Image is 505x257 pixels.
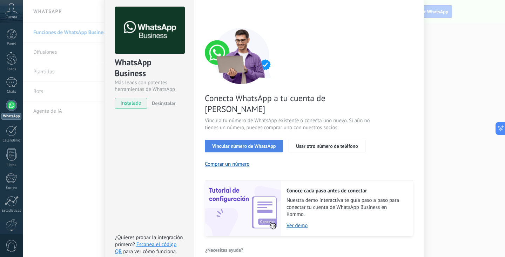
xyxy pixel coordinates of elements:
a: Ver demo [287,222,406,229]
div: Más leads con potentes herramientas de WhatsApp [115,79,184,93]
span: ¿Necesitas ayuda? [205,248,243,252]
div: Estadísticas [1,209,22,213]
button: ¿Necesitas ayuda? [205,245,244,255]
a: Escanea el código QR [115,241,176,255]
div: Leads [1,67,22,72]
button: Vincular número de WhatsApp [205,140,283,152]
div: Correo [1,186,22,190]
span: Desinstalar [152,100,175,106]
img: connect number [205,28,278,84]
button: Comprar un número [205,161,250,167]
span: Cuenta [6,15,17,20]
div: Listas [1,163,22,167]
span: Vincula tu número de WhatsApp existente o conecta uno nuevo. Si aún no tienes un número, puedes c... [205,117,372,131]
div: Panel [1,42,22,46]
span: ¿Quieres probar la integración primero? [115,234,183,248]
div: WhatsApp [1,113,21,120]
div: Calendario [1,138,22,143]
span: Nuestra demo interactiva te guía paso a paso para conectar tu cuenta de WhatsApp Business en Kommo. [287,197,406,218]
button: Usar otro número de teléfono [289,140,365,152]
span: Usar otro número de teléfono [296,144,358,149]
span: Vincular número de WhatsApp [212,144,276,149]
button: Desinstalar [149,98,175,108]
h2: Conoce cada paso antes de conectar [287,187,406,194]
span: instalado [115,98,147,108]
div: Chats [1,90,22,94]
span: para ver cómo funciona. [123,248,177,255]
div: WhatsApp Business [115,57,184,79]
img: logo_main.png [115,7,185,54]
span: Conecta WhatsApp a tu cuenta de [PERSON_NAME] [205,93,372,114]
